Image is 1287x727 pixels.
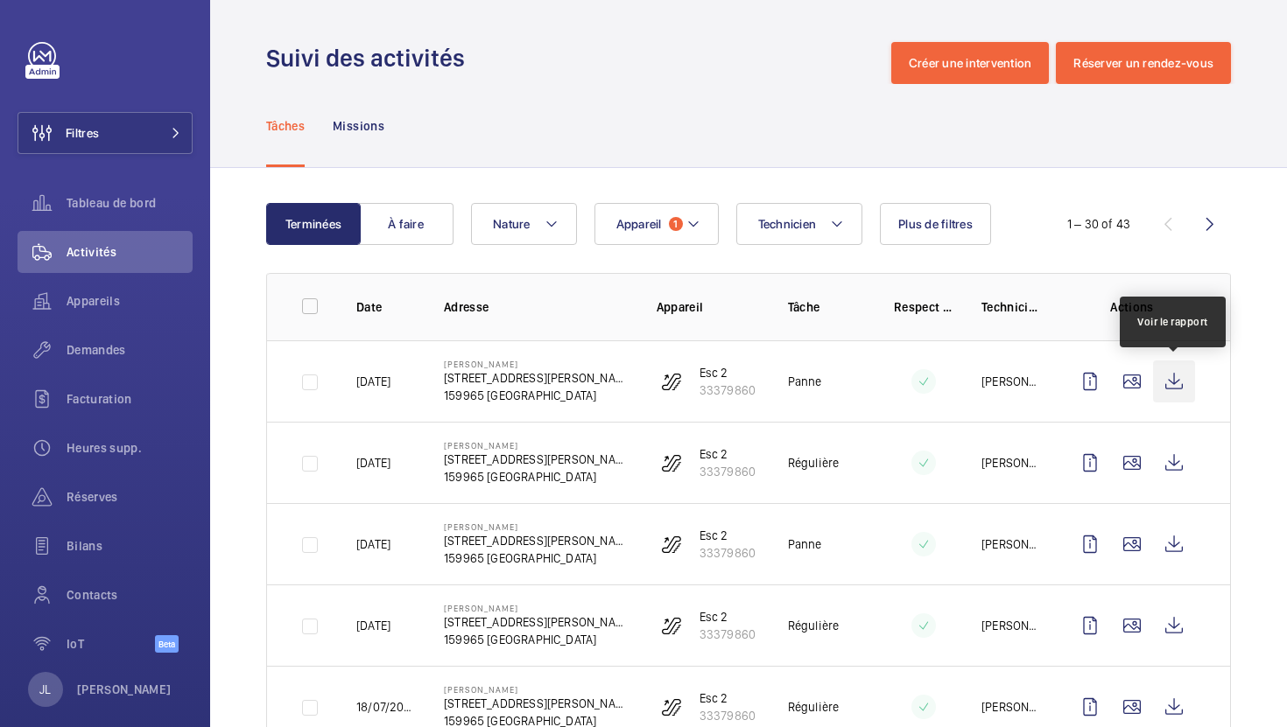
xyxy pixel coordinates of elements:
img: escalator.svg [661,534,682,555]
p: Régulière [788,698,840,716]
h1: Suivi des activités [266,42,475,74]
p: [PERSON_NAME] [77,681,172,698]
p: [PERSON_NAME] [981,454,1041,472]
p: [DATE] [356,617,390,634]
p: Esc 2 [700,527,756,544]
p: Régulière [788,454,840,472]
span: Facturation [67,390,193,408]
p: Tâche [788,298,866,316]
span: Appareils [67,292,193,310]
span: Bilans [67,537,193,555]
p: Régulière [788,617,840,634]
p: [PERSON_NAME] Bin [PERSON_NAME] [981,617,1041,634]
p: Esc 2 [700,364,756,381]
p: [PERSON_NAME] [444,359,629,369]
p: Esc 2 [700,608,756,626]
p: [STREET_ADDRESS][PERSON_NAME] [444,451,629,468]
p: [PERSON_NAME] [981,535,1041,553]
p: 159965 [GEOGRAPHIC_DATA] [444,387,629,404]
p: [PERSON_NAME] [444,521,629,532]
span: Tableau de bord [67,194,193,212]
span: Activités [67,243,193,261]
span: Plus de filtres [898,217,973,231]
p: 33379860 [700,463,756,480]
p: Panne [788,535,822,553]
p: [PERSON_NAME] [981,373,1041,390]
p: Respect délai [894,298,953,316]
img: escalator.svg [661,452,682,473]
p: JL [39,681,51,698]
p: [DATE] [356,373,390,390]
span: Beta [155,635,179,653]
img: escalator.svg [661,615,682,636]
p: [PERSON_NAME] [444,440,629,451]
p: Panne [788,373,822,390]
p: [PERSON_NAME] [444,603,629,613]
span: Contacts [67,586,193,604]
span: Heures supp. [67,439,193,457]
p: 33379860 [700,626,756,643]
p: [PERSON_NAME] [444,684,629,695]
button: Appareil1 [594,203,719,245]
button: Réserver un rendez-vous [1056,42,1231,84]
button: Filtres [18,112,193,154]
p: [STREET_ADDRESS][PERSON_NAME] [444,695,629,712]
p: Appareil [657,298,760,316]
p: [STREET_ADDRESS][PERSON_NAME] [444,369,629,387]
p: [PERSON_NAME] [981,698,1041,716]
span: Filtres [66,124,99,142]
button: Terminées [266,203,361,245]
span: Demandes [67,341,193,359]
span: IoT [67,635,155,653]
p: Date [356,298,416,316]
p: [DATE] [356,454,390,472]
button: Technicien [736,203,863,245]
button: Créer une intervention [891,42,1050,84]
button: Nature [471,203,577,245]
p: Missions [333,117,384,135]
p: Esc 2 [700,445,756,463]
p: 18/07/2025 [356,698,416,716]
p: Tâches [266,117,305,135]
span: Réserves [67,488,193,506]
span: 1 [669,217,683,231]
p: Actions [1069,298,1195,316]
button: À faire [359,203,454,245]
p: Technicien [981,298,1041,316]
p: Adresse [444,298,629,316]
p: 33379860 [700,544,756,562]
span: Technicien [758,217,817,231]
p: 33379860 [700,381,756,399]
div: 1 – 30 of 43 [1067,215,1130,233]
p: 159965 [GEOGRAPHIC_DATA] [444,631,629,648]
span: Appareil [616,217,662,231]
p: [DATE] [356,535,390,553]
p: Esc 2 [700,689,756,707]
p: 159965 [GEOGRAPHIC_DATA] [444,468,629,486]
img: escalator.svg [661,696,682,717]
img: escalator.svg [661,371,682,392]
p: [STREET_ADDRESS][PERSON_NAME] [444,532,629,549]
button: Plus de filtres [880,203,991,245]
p: 159965 [GEOGRAPHIC_DATA] [444,549,629,567]
p: [STREET_ADDRESS][PERSON_NAME] [444,613,629,631]
span: Nature [493,217,531,231]
div: Voir le rapport [1137,314,1208,330]
p: 33379860 [700,707,756,724]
